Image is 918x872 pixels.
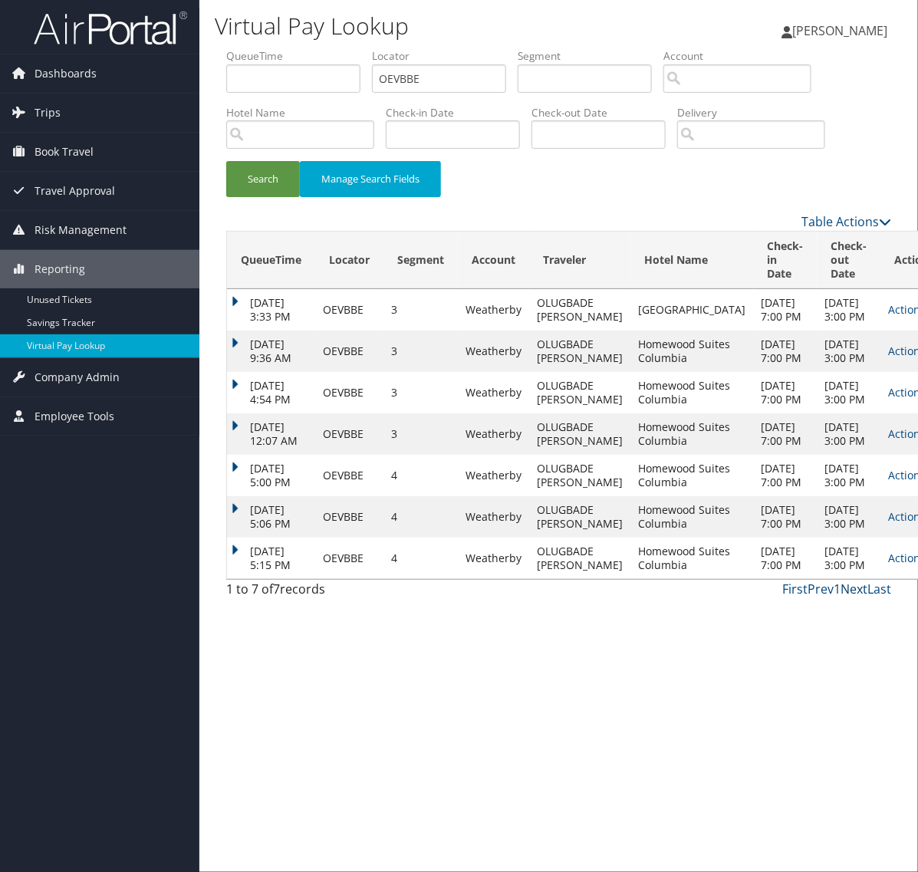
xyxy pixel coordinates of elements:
td: Homewood Suites Columbia [630,455,753,496]
td: Weatherby [458,289,529,331]
td: [DATE] 3:33 PM [227,289,315,331]
td: Weatherby [458,455,529,496]
th: Segment: activate to sort column ascending [383,232,458,289]
td: OEVBBE [315,455,383,496]
img: airportal-logo.png [34,10,187,46]
td: [DATE] 3:00 PM [817,413,880,455]
label: Check-out Date [531,105,677,120]
label: Hotel Name [226,105,386,120]
a: First [782,581,808,597]
h1: Virtual Pay Lookup [215,10,673,42]
td: OLUGBADE [PERSON_NAME] [529,372,630,413]
th: Check-in Date: activate to sort column descending [753,232,817,289]
span: Book Travel [35,133,94,171]
td: OEVBBE [315,538,383,579]
td: [DATE] 5:00 PM [227,455,315,496]
td: Weatherby [458,331,529,372]
label: Delivery [677,105,837,120]
td: OLUGBADE [PERSON_NAME] [529,413,630,455]
td: OEVBBE [315,496,383,538]
td: [DATE] 3:00 PM [817,289,880,331]
td: 4 [383,455,458,496]
td: [DATE] 3:00 PM [817,331,880,372]
th: Traveler: activate to sort column ascending [529,232,630,289]
td: Homewood Suites Columbia [630,331,753,372]
td: 4 [383,496,458,538]
a: [PERSON_NAME] [781,8,903,54]
th: QueueTime: activate to sort column ascending [227,232,315,289]
td: [GEOGRAPHIC_DATA] [630,289,753,331]
label: Account [663,48,823,64]
td: OLUGBADE [PERSON_NAME] [529,289,630,331]
th: Locator: activate to sort column ascending [315,232,383,289]
label: Segment [518,48,663,64]
td: [DATE] 7:00 PM [753,538,817,579]
td: Homewood Suites Columbia [630,538,753,579]
td: [DATE] 7:00 PM [753,289,817,331]
th: Check-out Date: activate to sort column ascending [817,232,880,289]
a: Prev [808,581,834,597]
td: Weatherby [458,372,529,413]
td: [DATE] 7:00 PM [753,413,817,455]
label: Check-in Date [386,105,531,120]
td: 3 [383,413,458,455]
td: [DATE] 5:06 PM [227,496,315,538]
a: Table Actions [801,213,891,230]
td: Weatherby [458,538,529,579]
span: Company Admin [35,358,120,397]
td: [DATE] 3:00 PM [817,372,880,413]
td: [DATE] 3:00 PM [817,455,880,496]
span: Dashboards [35,54,97,93]
th: Hotel Name: activate to sort column ascending [630,232,753,289]
td: Homewood Suites Columbia [630,372,753,413]
td: OEVBBE [315,289,383,331]
td: [DATE] 3:00 PM [817,538,880,579]
label: Locator [372,48,518,64]
span: 7 [273,581,280,597]
span: Reporting [35,250,85,288]
label: QueueTime [226,48,372,64]
td: [DATE] 7:00 PM [753,331,817,372]
a: Next [841,581,867,597]
span: [PERSON_NAME] [792,22,887,39]
td: [DATE] 7:00 PM [753,372,817,413]
span: Travel Approval [35,172,115,210]
td: OLUGBADE [PERSON_NAME] [529,331,630,372]
td: [DATE] 3:00 PM [817,496,880,538]
div: 1 to 7 of records [226,580,375,606]
a: Last [867,581,891,597]
td: [DATE] 7:00 PM [753,496,817,538]
td: Homewood Suites Columbia [630,413,753,455]
td: Homewood Suites Columbia [630,496,753,538]
span: Risk Management [35,211,127,249]
td: [DATE] 9:36 AM [227,331,315,372]
span: Trips [35,94,61,132]
a: 1 [834,581,841,597]
td: OEVBBE [315,372,383,413]
td: OLUGBADE [PERSON_NAME] [529,538,630,579]
td: Weatherby [458,496,529,538]
button: Search [226,161,300,197]
td: OEVBBE [315,331,383,372]
td: 3 [383,289,458,331]
th: Account: activate to sort column ascending [458,232,529,289]
td: 4 [383,538,458,579]
td: [DATE] 5:15 PM [227,538,315,579]
td: [DATE] 7:00 PM [753,455,817,496]
td: OLUGBADE [PERSON_NAME] [529,455,630,496]
td: [DATE] 12:07 AM [227,413,315,455]
td: OEVBBE [315,413,383,455]
button: Manage Search Fields [300,161,441,197]
td: 3 [383,372,458,413]
td: OLUGBADE [PERSON_NAME] [529,496,630,538]
td: 3 [383,331,458,372]
span: Employee Tools [35,397,114,436]
td: [DATE] 4:54 PM [227,372,315,413]
td: Weatherby [458,413,529,455]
